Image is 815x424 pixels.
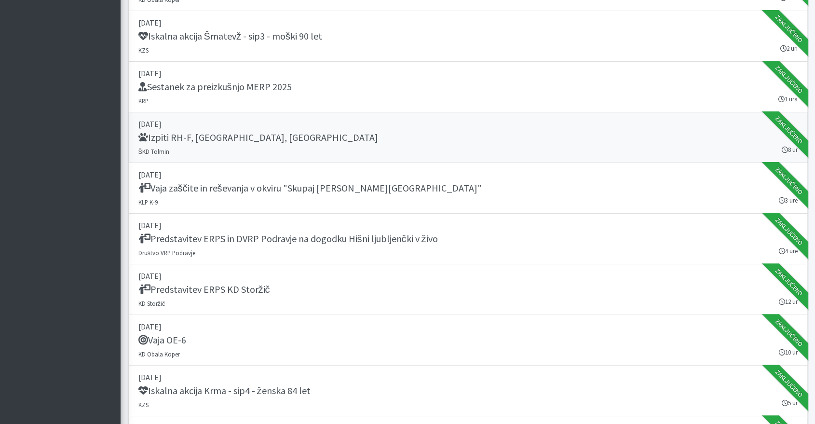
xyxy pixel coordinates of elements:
[138,284,270,295] h5: Predstavitev ERPS KD Storžič
[128,315,808,366] a: [DATE] Vaja OE-6 KD Obala Koper 10 ur Zaključeno
[128,11,808,62] a: [DATE] Iskalna akcija Šmatevž - sip3 - moški 90 let KZS 2 uri Zaključeno
[138,350,180,358] small: KD Obala Koper
[138,300,165,307] small: KD Storžič
[128,214,808,264] a: [DATE] Predstavitev ERPS in DVRP Podravje na dogodku Hišni ljubljenčki v živo Društvo VRP Podravj...
[138,321,798,332] p: [DATE]
[128,163,808,214] a: [DATE] Vaja zaščite in reševanja v okviru "Skupaj [PERSON_NAME][GEOGRAPHIC_DATA]" KLP K-9 3 ure Z...
[138,270,798,282] p: [DATE]
[138,81,292,93] h5: Sestanek za preizkušnjo MERP 2025
[128,264,808,315] a: [DATE] Predstavitev ERPS KD Storžič KD Storžič 12 ur Zaključeno
[138,371,798,383] p: [DATE]
[138,97,149,105] small: KRP
[138,233,438,245] h5: Predstavitev ERPS in DVRP Podravje na dogodku Hišni ljubljenčki v živo
[138,132,378,143] h5: Izpiti RH-F, [GEOGRAPHIC_DATA], [GEOGRAPHIC_DATA]
[138,148,170,155] small: ŠKD Tolmin
[138,198,158,206] small: KLP K-9
[138,219,798,231] p: [DATE]
[128,366,808,416] a: [DATE] Iskalna akcija Krma - sip4 - ženska 84 let KZS 5 ur Zaključeno
[138,17,798,28] p: [DATE]
[138,68,798,79] p: [DATE]
[138,118,798,130] p: [DATE]
[138,169,798,180] p: [DATE]
[138,334,186,346] h5: Vaja OE-6
[128,112,808,163] a: [DATE] Izpiti RH-F, [GEOGRAPHIC_DATA], [GEOGRAPHIC_DATA] ŠKD Tolmin 8 ur Zaključeno
[138,249,195,257] small: Društvo VRP Podravje
[138,46,149,54] small: KZS
[138,385,311,397] h5: Iskalna akcija Krma - sip4 - ženska 84 let
[138,182,482,194] h5: Vaja zaščite in reševanja v okviru "Skupaj [PERSON_NAME][GEOGRAPHIC_DATA]"
[138,30,322,42] h5: Iskalna akcija Šmatevž - sip3 - moški 90 let
[128,62,808,112] a: [DATE] Sestanek za preizkušnjo MERP 2025 KRP 1 ura Zaključeno
[138,401,149,409] small: KZS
